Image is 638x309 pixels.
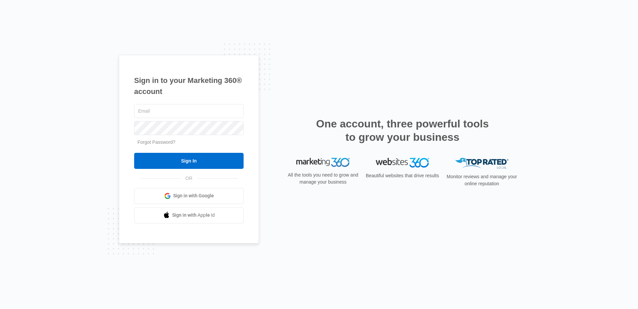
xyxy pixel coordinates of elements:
[314,117,491,144] h2: One account, three powerful tools to grow your business
[455,158,509,169] img: Top Rated Local
[134,188,244,204] a: Sign in with Google
[444,173,519,187] p: Monitor reviews and manage your online reputation
[173,192,214,199] span: Sign in with Google
[376,158,429,168] img: Websites 360
[134,104,244,118] input: Email
[137,139,176,145] a: Forgot Password?
[134,207,244,223] a: Sign in with Apple Id
[296,158,350,167] img: Marketing 360
[365,172,440,179] p: Beautiful websites that drive results
[172,212,215,219] span: Sign in with Apple Id
[181,175,197,182] span: OR
[134,75,244,97] h1: Sign in to your Marketing 360® account
[134,153,244,169] input: Sign In
[286,172,360,186] p: All the tools you need to grow and manage your business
